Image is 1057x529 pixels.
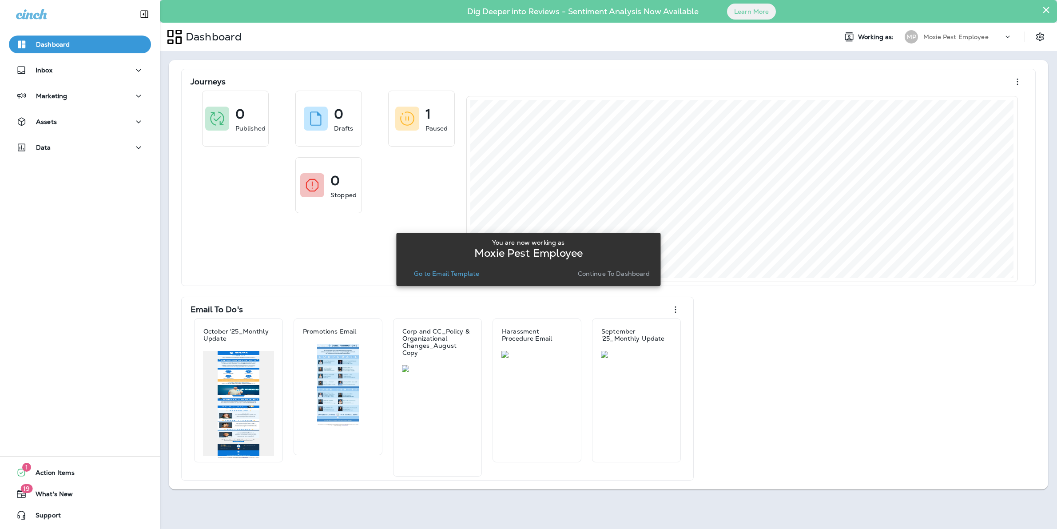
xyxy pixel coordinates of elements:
[330,191,357,199] p: Stopped
[330,176,340,185] p: 0
[9,36,151,53] button: Dashboard
[36,67,52,74] p: Inbox
[334,110,343,119] p: 0
[474,250,583,257] p: Moxie Pest Employee
[492,239,564,246] p: You are now working as
[9,464,151,481] button: 1Action Items
[905,30,918,44] div: MP
[9,61,151,79] button: Inbox
[132,5,157,23] button: Collapse Sidebar
[574,267,654,280] button: Continue to Dashboard
[191,305,243,314] p: Email To Do's
[20,484,32,493] span: 19
[9,485,151,503] button: 19What's New
[727,4,776,20] button: Learn More
[9,113,151,131] button: Assets
[36,92,67,99] p: Marketing
[27,512,61,522] span: Support
[27,490,73,501] span: What's New
[302,344,374,427] img: 0f6b21e1-967a-47cc-93ec-5102952f438c.jpg
[9,87,151,105] button: Marketing
[203,328,274,342] p: October '25_Monthly Update
[203,351,274,458] img: a8f072f0-2bbb-43cd-a858-ee0c2bff46c6.jpg
[191,77,226,86] p: Journeys
[1032,29,1048,45] button: Settings
[27,469,75,480] span: Action Items
[22,463,31,472] span: 1
[36,144,51,151] p: Data
[410,267,483,280] button: Go to Email Template
[36,118,57,125] p: Assets
[1042,3,1050,17] button: Close
[235,124,266,133] p: Published
[334,124,354,133] p: Drafts
[858,33,896,41] span: Working as:
[182,30,242,44] p: Dashboard
[923,33,989,40] p: Moxie Pest Employee
[578,270,650,277] p: Continue to Dashboard
[9,506,151,524] button: Support
[414,270,479,277] p: Go to Email Template
[36,41,70,48] p: Dashboard
[9,139,151,156] button: Data
[303,328,356,335] p: Promotions Email
[235,110,245,119] p: 0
